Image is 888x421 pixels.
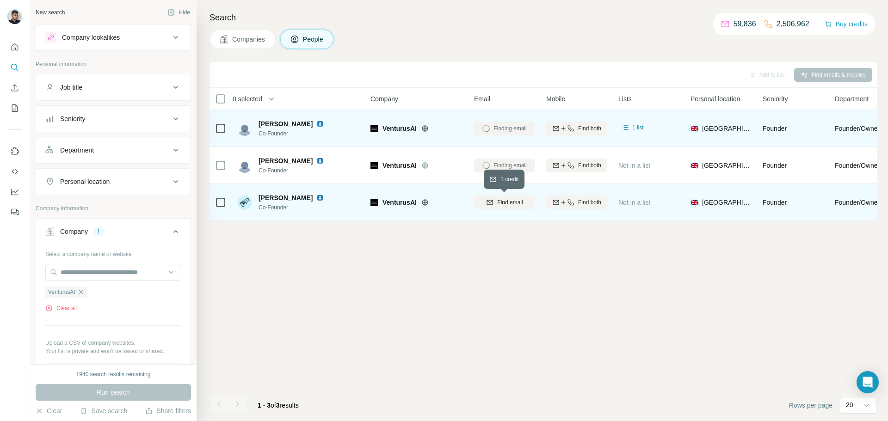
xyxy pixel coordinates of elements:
span: results [258,402,299,409]
button: Find both [546,195,607,209]
span: Founder/Owner [835,124,880,133]
p: Personal information [36,60,191,68]
p: Your list is private and won't be saved or shared. [45,347,181,355]
span: Founder/Owner [835,198,880,207]
span: 1 - 3 [258,402,271,409]
div: 1940 search results remaining [76,370,151,378]
span: Founder [763,199,787,206]
span: VenturusAI [48,288,75,296]
span: 1 list [632,123,644,132]
span: [GEOGRAPHIC_DATA] [702,198,752,207]
div: Open Intercom Messenger [857,371,879,393]
span: Email [474,94,490,104]
span: VenturusAI [382,124,417,133]
img: Logo of VenturusAI [370,199,378,206]
button: Find email [474,195,535,209]
img: Avatar [237,195,252,210]
img: LinkedIn logo [316,120,324,128]
button: Dashboard [7,183,22,200]
span: Department [835,94,869,104]
span: Find email [497,198,523,207]
div: Seniority [60,114,85,123]
button: Company1 [36,220,191,246]
span: VenturusAI [382,198,417,207]
span: 3 [276,402,280,409]
h4: Search [210,11,877,24]
img: Avatar [7,9,22,24]
span: Mobile [546,94,565,104]
span: Companies [232,35,266,44]
div: 1 [93,227,104,236]
span: Find both [578,124,601,133]
span: Founder/Owner [835,161,880,170]
span: [GEOGRAPHIC_DATA] [702,124,752,133]
div: Personal location [60,177,110,186]
span: [GEOGRAPHIC_DATA] [702,161,752,170]
div: Company lookalikes [62,33,120,42]
span: 🇬🇧 [691,124,698,133]
span: [PERSON_NAME] [259,156,313,165]
button: Feedback [7,204,22,220]
span: VenturusAI [382,161,417,170]
span: Personal location [691,94,740,104]
button: Use Surfe API [7,163,22,180]
span: [PERSON_NAME] [259,193,313,202]
span: Co-Founder [259,129,335,138]
button: Hide [161,6,197,19]
span: Not in a list [618,199,650,206]
span: Founder [763,125,787,132]
span: 0 selected [233,94,262,104]
button: Enrich CSV [7,79,22,96]
button: Job title [36,76,191,98]
img: LinkedIn logo [316,157,324,165]
span: Founder [763,162,787,169]
button: Share filters [145,406,191,415]
span: Rows per page [789,401,832,410]
div: Company [60,227,88,236]
span: Find both [578,198,601,207]
button: Find both [546,159,607,172]
button: Clear [36,406,62,415]
button: Search [7,59,22,76]
span: Seniority [763,94,788,104]
div: New search [36,8,65,17]
span: 🇬🇧 [691,198,698,207]
span: of [271,402,276,409]
img: LinkedIn logo [316,194,324,201]
button: Upload a list of companies [45,363,181,379]
button: Personal location [36,171,191,193]
button: Seniority [36,108,191,130]
img: Logo of VenturusAI [370,162,378,169]
span: Co-Founder [259,203,335,212]
img: Avatar [237,121,252,136]
div: Department [60,146,94,155]
p: 20 [846,400,853,409]
button: Quick start [7,39,22,55]
p: Upload a CSV of company websites. [45,339,181,347]
button: Company lookalikes [36,26,191,49]
p: 2,506,962 [777,18,809,30]
p: Company information [36,204,191,213]
button: Save search [80,406,127,415]
button: Use Surfe on LinkedIn [7,143,22,159]
button: Buy credits [825,18,868,31]
button: Find both [546,122,607,135]
button: My lists [7,100,22,116]
div: Select a company name or website [45,246,181,258]
div: Job title [60,83,82,92]
span: Co-Founder [259,166,335,175]
span: People [303,35,324,44]
button: Clear all [45,304,77,312]
span: Company [370,94,398,104]
button: Department [36,139,191,161]
img: Logo of VenturusAI [370,125,378,132]
span: [PERSON_NAME] [259,119,313,128]
span: Not in a list [618,162,650,169]
img: Avatar [237,158,252,173]
span: Find both [578,161,601,170]
span: Lists [618,94,632,104]
p: 59,836 [734,18,756,30]
span: 🇬🇧 [691,161,698,170]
